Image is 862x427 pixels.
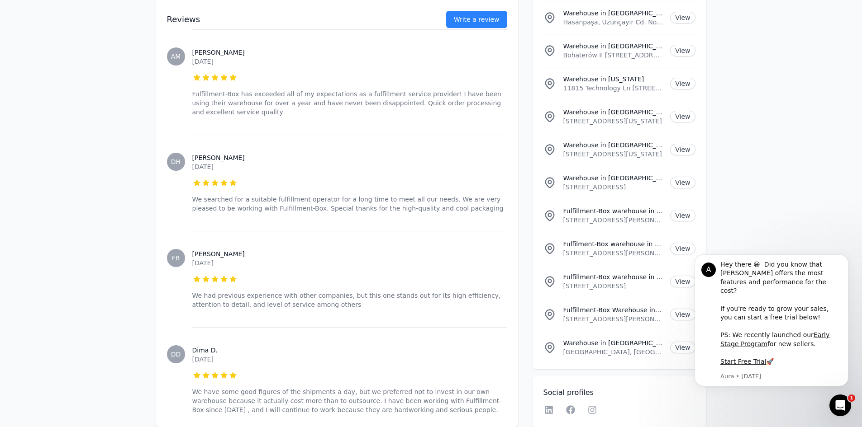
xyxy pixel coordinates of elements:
[563,216,663,225] p: [STREET_ADDRESS][PERSON_NAME][US_STATE]
[563,239,663,249] p: Fulfilment-Box warehouse in [US_STATE]
[192,48,507,57] h3: [PERSON_NAME]
[543,387,695,398] h2: Social profiles
[192,163,214,170] time: [DATE]
[670,177,695,188] a: View
[192,387,507,414] p: We have some good figures of the shipments a day, but we preferred not to invest in our own wareh...
[563,305,663,314] p: Fulfillment-Box Warehouse in [GEOGRAPHIC_DATA]
[670,12,695,23] a: View
[670,342,695,353] a: View
[563,51,663,60] p: Bohaterów II [STREET_ADDRESS], Województwo dolnośląskie, 59-900, PL
[192,356,214,363] time: [DATE]
[192,58,214,65] time: [DATE]
[171,159,181,165] span: DH
[563,314,663,324] p: [STREET_ADDRESS][PERSON_NAME]
[670,111,695,122] a: View
[670,45,695,56] a: View
[563,272,663,282] p: Fulfillment-Box warehouse in [GEOGRAPHIC_DATA]
[171,53,181,60] span: AM
[563,117,663,126] p: [STREET_ADDRESS][US_STATE]
[192,195,507,213] p: We searched for a suitable fulfillment operator for a long time to meet all our needs. We are ver...
[563,18,663,27] p: Hasanpaşa, Uzunçayır Cd. No:37, [GEOGRAPHIC_DATA], [GEOGRAPHIC_DATA], 34722, TR
[563,42,663,51] p: Warehouse in [GEOGRAPHIC_DATA]
[192,291,507,309] p: We had previous experience with other companies, but this one stands out for its high efficiency,...
[670,144,695,155] a: View
[192,346,507,355] h3: Dima D.
[563,9,663,18] p: Warehouse in [GEOGRAPHIC_DATA]
[172,255,180,261] span: FB
[192,153,507,162] h3: [PERSON_NAME]
[563,282,663,291] p: [STREET_ADDRESS]
[563,108,663,117] p: Warehouse in [GEOGRAPHIC_DATA], [US_STATE]
[670,243,695,254] a: View
[829,394,851,416] iframe: Intercom live chat
[563,141,663,150] p: Warehouse in [GEOGRAPHIC_DATA], [US_STATE]
[670,276,695,287] a: View
[563,183,663,192] p: [STREET_ADDRESS]
[563,84,663,93] p: 11815 Technology Ln [STREET_ADDRESS][US_STATE]
[167,13,417,26] h2: Reviews
[192,249,507,258] h3: [PERSON_NAME]
[563,174,663,183] p: Warehouse in [GEOGRAPHIC_DATA]
[192,259,214,267] time: [DATE]
[681,249,862,403] iframe: Intercom notifications message
[563,150,663,159] p: [STREET_ADDRESS][US_STATE]
[848,394,855,402] span: 1
[446,11,507,28] a: Write a review
[171,351,181,357] span: DD
[563,347,663,357] p: [GEOGRAPHIC_DATA], [GEOGRAPHIC_DATA], Middle of the first floor opposite, [GEOGRAPHIC_DATA], [GEO...
[670,78,695,89] a: View
[670,309,695,320] a: View
[563,249,663,258] p: [STREET_ADDRESS][PERSON_NAME][US_STATE]
[563,75,663,84] p: Warehouse in [US_STATE]
[670,210,695,221] a: View
[563,206,663,216] p: Fulfillment-Box warehouse in [GEOGRAPHIC_DATA]
[192,89,507,117] p: Fulfillment-Box has exceeded all of my expectations as a fulfillment service provider! I have bee...
[563,338,663,347] p: Warehouse in [GEOGRAPHIC_DATA]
